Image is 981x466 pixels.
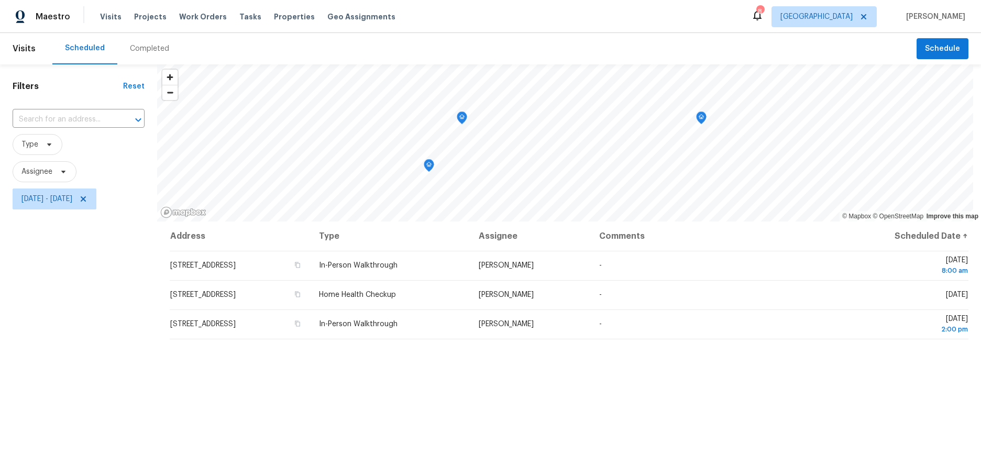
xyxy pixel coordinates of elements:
a: OpenStreetMap [873,213,923,220]
span: Properties [274,12,315,22]
div: Map marker [424,159,434,175]
span: In-Person Walkthrough [319,320,398,328]
th: Type [311,221,470,251]
span: [STREET_ADDRESS] [170,262,236,269]
span: - [599,262,602,269]
span: [GEOGRAPHIC_DATA] [780,12,853,22]
span: Work Orders [179,12,227,22]
button: Copy Address [293,260,302,270]
span: Tasks [239,13,261,20]
span: Projects [134,12,167,22]
div: Map marker [457,112,467,128]
div: 8:00 am [839,265,968,276]
span: Geo Assignments [327,12,395,22]
span: Maestro [36,12,70,22]
div: Completed [130,43,169,54]
span: [PERSON_NAME] [902,12,965,22]
th: Address [170,221,311,251]
span: Visits [100,12,122,22]
div: Reset [123,81,145,92]
div: Scheduled [65,43,105,53]
button: Zoom in [162,70,178,85]
th: Scheduled Date ↑ [830,221,968,251]
input: Search for an address... [13,112,115,128]
th: Assignee [470,221,591,251]
span: - [599,291,602,298]
span: [STREET_ADDRESS] [170,320,236,328]
span: [PERSON_NAME] [479,262,534,269]
span: Type [21,139,38,150]
span: - [599,320,602,328]
span: [STREET_ADDRESS] [170,291,236,298]
div: 2:00 pm [839,324,968,335]
span: Assignee [21,167,52,177]
div: Map marker [696,112,707,128]
a: Mapbox homepage [160,206,206,218]
span: In-Person Walkthrough [319,262,398,269]
button: Copy Address [293,290,302,299]
span: [DATE] - [DATE] [21,194,72,204]
span: [DATE] [839,315,968,335]
a: Improve this map [927,213,978,220]
span: [DATE] [839,257,968,276]
span: Visits [13,37,36,60]
h1: Filters [13,81,123,92]
a: Mapbox [842,213,871,220]
canvas: Map [157,64,973,221]
button: Zoom out [162,85,178,100]
button: Schedule [917,38,968,60]
span: Home Health Checkup [319,291,396,298]
button: Open [131,113,146,127]
span: Schedule [925,42,960,56]
span: [PERSON_NAME] [479,291,534,298]
span: [PERSON_NAME] [479,320,534,328]
div: 8 [756,6,764,17]
span: [DATE] [946,291,968,298]
th: Comments [591,221,831,251]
